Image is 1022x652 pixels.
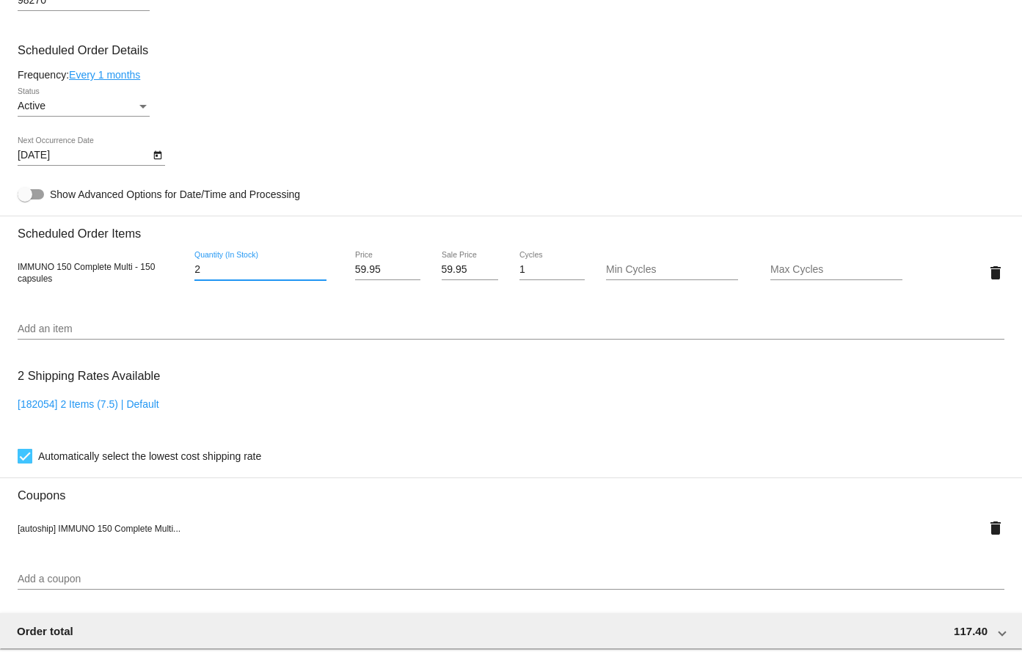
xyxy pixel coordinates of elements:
input: Next Occurrence Date [18,150,150,161]
input: Sale Price [442,264,499,276]
input: Price [355,264,420,276]
button: Open calendar [150,147,165,162]
a: [182054] 2 Items (7.5) | Default [18,398,159,410]
mat-icon: delete [987,519,1004,537]
input: Min Cycles [606,264,738,276]
h3: Scheduled Order Items [18,216,1004,241]
a: Every 1 months [69,69,140,81]
span: Order total [17,625,73,637]
mat-select: Status [18,100,150,112]
h3: 2 Shipping Rates Available [18,360,160,392]
span: [autoship] IMMUNO 150 Complete Multi... [18,524,180,534]
span: Active [18,100,45,111]
span: Automatically select the lowest cost shipping rate [38,447,261,465]
input: Add a coupon [18,574,1004,585]
input: Max Cycles [770,264,902,276]
h3: Scheduled Order Details [18,43,1004,57]
span: IMMUNO 150 Complete Multi - 150 capsules [18,262,155,284]
input: Quantity (In Stock) [194,264,326,276]
input: Cycles [519,264,585,276]
h3: Coupons [18,477,1004,502]
span: 117.40 [954,625,988,637]
mat-icon: delete [987,264,1004,282]
input: Add an item [18,323,1004,335]
div: Frequency: [18,69,1004,81]
span: Show Advanced Options for Date/Time and Processing [50,187,300,202]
